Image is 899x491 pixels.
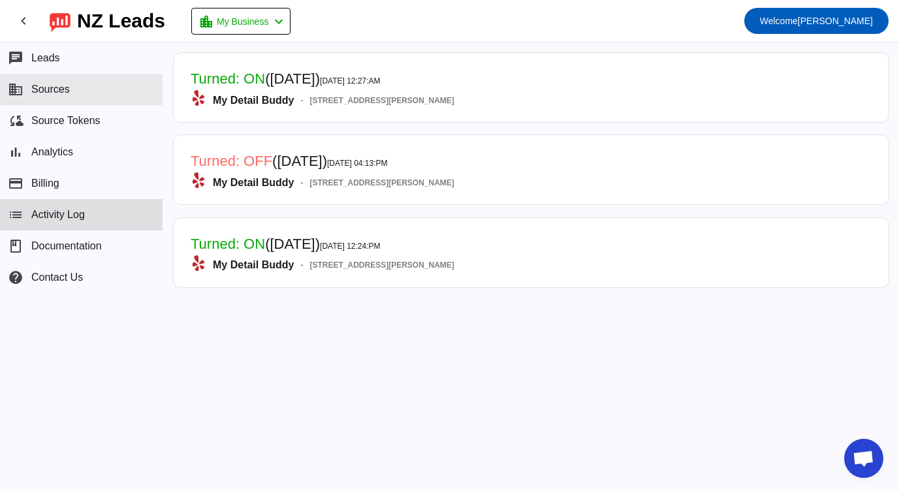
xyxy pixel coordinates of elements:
span: ([DATE]) [272,153,327,169]
mat-icon: location_city [198,14,214,29]
mat-icon: payment [8,176,24,191]
img: logo [50,10,71,32]
div: My Detail Buddy [191,255,454,276]
div: My Detail Buddy [191,90,454,110]
button: My Business [191,8,291,35]
span: Source Tokens [31,115,101,127]
span: [STREET_ADDRESS][PERSON_NAME] [309,93,454,108]
span: [PERSON_NAME] [760,12,873,30]
span: Contact Us [31,272,83,283]
span: Welcome [760,16,798,26]
div: NZ Leads [77,12,165,30]
span: Analytics [31,146,73,158]
span: Billing [31,178,59,189]
span: Turned: ON [191,71,265,87]
span: [STREET_ADDRESS][PERSON_NAME] [309,175,454,191]
span: Activity Log [31,209,85,221]
span: ([DATE]) [265,71,320,87]
div: My Detail Buddy [191,172,454,193]
span: Sources [31,84,70,95]
mat-icon: business [8,82,24,97]
span: Documentation [31,240,102,252]
mat-icon: list [8,207,24,223]
span: [DATE] 12:24:PM [320,242,380,251]
span: Turned: ON [191,236,265,252]
mat-icon: chat [8,50,24,66]
span: [DATE] 12:27:AM [320,76,380,86]
span: ([DATE]) [265,236,320,252]
span: My Business [217,12,268,31]
span: - [300,93,303,108]
span: Turned: OFF [191,153,272,169]
span: Leads [31,52,60,64]
button: Welcome[PERSON_NAME] [744,8,889,34]
span: - [300,175,303,191]
mat-icon: bar_chart [8,144,24,160]
span: book [8,238,24,254]
mat-icon: chevron_left [16,13,31,29]
mat-icon: help [8,270,24,285]
span: - [300,257,303,273]
mat-icon: chevron_left [271,14,287,29]
mat-icon: cloud_sync [8,113,24,129]
div: Open chat [844,439,883,478]
span: [STREET_ADDRESS][PERSON_NAME] [309,257,454,273]
span: [DATE] 04:13:PM [327,159,387,168]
